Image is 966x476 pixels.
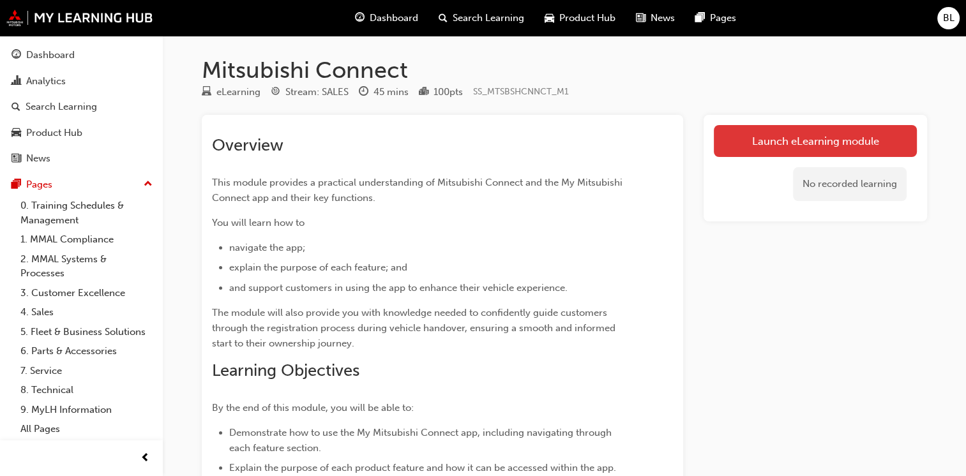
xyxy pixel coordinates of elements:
[626,5,685,31] a: news-iconNews
[434,85,463,100] div: 100 pts
[229,427,614,454] span: Demonstrate how to use the My Mitsubishi Connect app, including navigating through each feature s...
[5,173,158,197] button: Pages
[11,76,21,87] span: chart-icon
[212,177,625,204] span: This module provides a practical understanding of Mitsubishi Connect and the My Mitsubishi Connec...
[534,5,626,31] a: car-iconProduct Hub
[559,11,615,26] span: Product Hub
[11,153,21,165] span: news-icon
[695,10,705,26] span: pages-icon
[15,302,158,322] a: 4. Sales
[15,230,158,249] a: 1. MMAL Compliance
[11,50,21,61] span: guage-icon
[439,10,448,26] span: search-icon
[710,11,736,26] span: Pages
[419,84,463,100] div: Points
[5,41,158,173] button: DashboardAnalyticsSearch LearningProduct HubNews
[212,361,359,380] span: Learning Objectives
[229,282,568,294] span: and support customers in using the app to enhance their vehicle experience.
[11,101,20,113] span: search-icon
[5,147,158,170] a: News
[26,151,50,166] div: News
[202,56,927,84] h1: Mitsubishi Connect
[229,242,305,253] span: navigate the app;
[793,167,907,201] div: No recorded learning
[937,7,960,29] button: BL
[144,176,153,193] span: up-icon
[5,43,158,67] a: Dashboard
[6,10,153,26] img: mmal
[714,125,917,157] a: Launch eLearning module
[15,196,158,230] a: 0. Training Schedules & Management
[271,87,280,98] span: target-icon
[212,135,283,155] span: Overview
[26,48,75,63] div: Dashboard
[15,341,158,361] a: 6. Parts & Accessories
[202,87,211,98] span: learningResourceType_ELEARNING-icon
[15,283,158,303] a: 3. Customer Excellence
[636,10,645,26] span: news-icon
[5,70,158,93] a: Analytics
[271,84,349,100] div: Stream
[216,85,260,100] div: eLearning
[285,85,349,100] div: Stream: SALES
[5,121,158,145] a: Product Hub
[5,95,158,119] a: Search Learning
[370,11,418,26] span: Dashboard
[15,361,158,381] a: 7. Service
[355,10,365,26] span: guage-icon
[212,217,305,228] span: You will learn how to
[26,74,66,89] div: Analytics
[345,5,428,31] a: guage-iconDashboard
[11,128,21,139] span: car-icon
[428,5,534,31] a: search-iconSearch Learning
[651,11,675,26] span: News
[685,5,746,31] a: pages-iconPages
[15,380,158,400] a: 8. Technical
[26,126,82,140] div: Product Hub
[229,462,616,473] span: Explain the purpose of each product feature and how it can be accessed within the app.
[229,262,407,273] span: explain the purpose of each feature; and
[11,179,21,191] span: pages-icon
[15,419,158,439] a: All Pages
[359,84,409,100] div: Duration
[202,84,260,100] div: Type
[15,322,158,342] a: 5. Fleet & Business Solutions
[140,450,150,466] span: prev-icon
[453,11,524,26] span: Search Learning
[473,86,569,97] span: Learning resource code
[26,100,97,114] div: Search Learning
[419,87,428,98] span: podium-icon
[15,249,158,283] a: 2. MMAL Systems & Processes
[15,400,158,420] a: 9. MyLH Information
[212,402,414,413] span: By the end of this module, you will be able to:
[943,11,955,26] span: BL
[212,307,618,349] span: The module will also provide you with knowledge needed to confidently guide customers through the...
[374,85,409,100] div: 45 mins
[545,10,554,26] span: car-icon
[359,87,368,98] span: clock-icon
[26,177,52,192] div: Pages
